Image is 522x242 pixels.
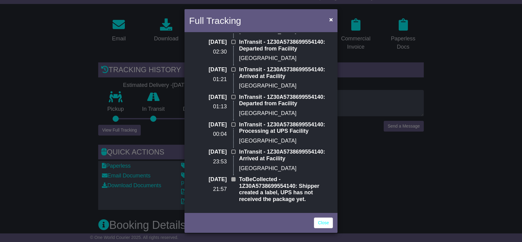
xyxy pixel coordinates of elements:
[239,55,333,62] p: [GEOGRAPHIC_DATA]
[239,39,333,52] p: InTransit - 1Z30A5738699554140: Departed from Facility
[239,83,333,89] p: [GEOGRAPHIC_DATA]
[189,76,227,83] p: 01:21
[189,121,227,128] p: [DATE]
[314,218,333,228] a: Close
[239,110,333,117] p: [GEOGRAPHIC_DATA]
[239,165,333,172] p: [GEOGRAPHIC_DATA]
[239,94,333,107] p: InTransit - 1Z30A5738699554140: Departed from Facility
[239,66,333,80] p: InTransit - 1Z30A5738699554140: Arrived at Facility
[189,14,241,28] h4: Full Tracking
[189,131,227,138] p: 00:04
[239,176,333,203] p: ToBeCollected - 1Z30A5738699554140: Shipper created a label, UPS has not received the package yet.
[189,49,227,55] p: 02:30
[189,158,227,165] p: 23:53
[239,138,333,144] p: [GEOGRAPHIC_DATA]
[189,66,227,73] p: [DATE]
[326,13,336,26] button: Close
[189,94,227,101] p: [DATE]
[239,121,333,135] p: InTransit - 1Z30A5738699554140: Processing at UPS Facility
[189,149,227,155] p: [DATE]
[189,39,227,46] p: [DATE]
[329,16,333,23] span: ×
[239,149,333,162] p: InTransit - 1Z30A5738699554140: Arrived at Facility
[189,176,227,183] p: [DATE]
[189,186,227,193] p: 21:57
[189,103,227,110] p: 01:13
